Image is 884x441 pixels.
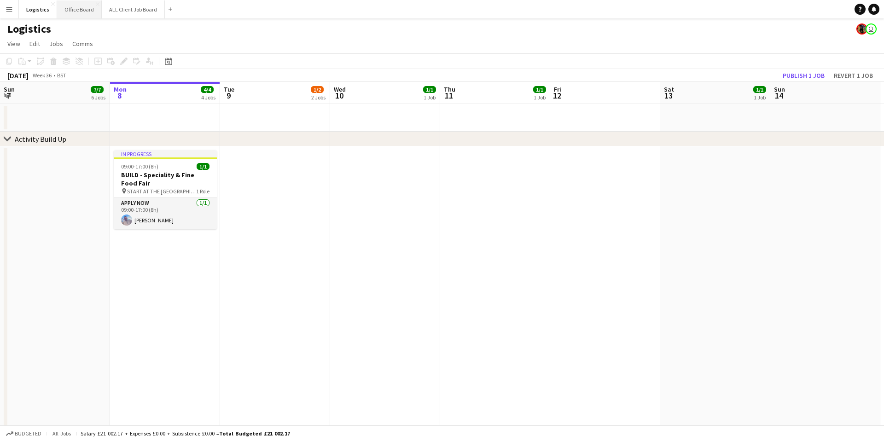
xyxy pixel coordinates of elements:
[15,430,41,437] span: Budgeted
[72,40,93,48] span: Comms
[866,23,877,35] app-user-avatar: Julie Renhard Gray
[7,22,51,36] h1: Logistics
[663,90,674,101] span: 13
[114,171,217,187] h3: BUILD - Speciality & Fine Food Fair
[57,0,102,18] button: Office Board
[49,40,63,48] span: Jobs
[196,188,209,195] span: 1 Role
[2,90,15,101] span: 7
[91,86,104,93] span: 7/7
[533,86,546,93] span: 1/1
[114,150,217,157] div: In progress
[7,40,20,48] span: View
[127,188,196,195] span: START AT THE [GEOGRAPHIC_DATA]
[112,90,127,101] span: 8
[91,94,105,101] div: 6 Jobs
[121,163,158,170] span: 09:00-17:00 (8h)
[4,38,24,50] a: View
[222,90,234,101] span: 9
[114,198,217,229] app-card-role: APPLY NOW1/109:00-17:00 (8h)[PERSON_NAME]
[26,38,44,50] a: Edit
[57,72,66,79] div: BST
[19,0,57,18] button: Logistics
[29,40,40,48] span: Edit
[46,38,67,50] a: Jobs
[334,85,346,93] span: Wed
[856,23,867,35] app-user-avatar: Desiree Ramsey
[753,86,766,93] span: 1/1
[15,134,66,144] div: Activity Build Up
[830,70,877,81] button: Revert 1 job
[201,86,214,93] span: 4/4
[554,85,561,93] span: Fri
[4,85,15,93] span: Sun
[442,90,455,101] span: 11
[552,90,561,101] span: 12
[773,90,785,101] span: 14
[311,94,326,101] div: 2 Jobs
[51,430,73,437] span: All jobs
[444,85,455,93] span: Thu
[201,94,215,101] div: 4 Jobs
[102,0,165,18] button: ALL Client Job Board
[774,85,785,93] span: Sun
[664,85,674,93] span: Sat
[7,71,29,80] div: [DATE]
[69,38,97,50] a: Comms
[311,86,324,93] span: 1/2
[534,94,546,101] div: 1 Job
[423,86,436,93] span: 1/1
[779,70,828,81] button: Publish 1 job
[197,163,209,170] span: 1/1
[30,72,53,79] span: Week 36
[424,94,436,101] div: 1 Job
[224,85,234,93] span: Tue
[219,430,290,437] span: Total Budgeted £21 002.17
[332,90,346,101] span: 10
[5,429,43,439] button: Budgeted
[114,85,127,93] span: Mon
[81,430,290,437] div: Salary £21 002.17 + Expenses £0.00 + Subsistence £0.00 =
[114,150,217,229] app-job-card: In progress09:00-17:00 (8h)1/1BUILD - Speciality & Fine Food Fair START AT THE [GEOGRAPHIC_DATA]1...
[754,94,766,101] div: 1 Job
